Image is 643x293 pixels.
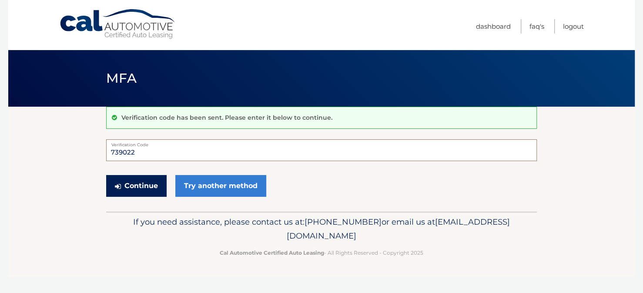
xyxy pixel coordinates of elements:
[563,19,584,34] a: Logout
[175,175,266,197] a: Try another method
[121,114,332,121] p: Verification code has been sent. Please enter it below to continue.
[287,217,510,241] span: [EMAIL_ADDRESS][DOMAIN_NAME]
[106,175,167,197] button: Continue
[112,215,531,243] p: If you need assistance, please contact us at: or email us at
[106,139,537,161] input: Verification Code
[220,249,324,256] strong: Cal Automotive Certified Auto Leasing
[106,139,537,146] label: Verification Code
[112,248,531,257] p: - All Rights Reserved - Copyright 2025
[529,19,544,34] a: FAQ's
[59,9,177,40] a: Cal Automotive
[106,70,137,86] span: MFA
[476,19,511,34] a: Dashboard
[305,217,382,227] span: [PHONE_NUMBER]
